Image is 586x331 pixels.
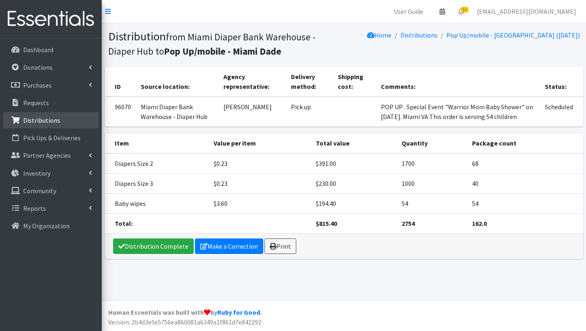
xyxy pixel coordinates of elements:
a: Reports [3,200,98,216]
a: Print [265,238,296,254]
a: Pick Ups & Deliveries [3,130,98,146]
strong: $815.40 [316,219,337,227]
a: My Organization [3,218,98,234]
th: Status: [540,67,583,97]
td: 68 [467,153,583,174]
th: Delivery method: [286,67,333,97]
td: 40 [467,174,583,194]
td: $391.00 [311,153,396,174]
td: $0.23 [209,174,311,194]
span: 11 [461,7,468,13]
a: 11 [452,3,470,20]
td: Miami Diaper Bank Warehouse - Diaper Hub [136,97,219,127]
td: 96070 [105,97,136,127]
td: Pick up [286,97,333,127]
strong: Human Essentials was built with by . [108,308,262,316]
th: Source location: [136,67,219,97]
a: Purchases [3,77,98,93]
td: [PERSON_NAME] [219,97,286,127]
td: 54 [467,194,583,214]
th: Agency representative: [219,67,286,97]
strong: 2754 [402,219,415,227]
small: from Miami Diaper Bank Warehouse - Diaper Hub to [108,31,315,57]
p: Pick Ups & Deliveries [23,134,81,142]
h1: Distribution [108,29,341,57]
th: Quantity [397,133,467,153]
th: Comments: [376,67,540,97]
p: Reports [23,204,46,212]
p: Community [23,187,56,195]
b: Pop Up/mobile - Miami Dade [164,45,281,57]
a: Home [367,31,391,39]
a: Ruby for Good [217,308,260,316]
a: Inventory [3,165,98,181]
p: Partner Agencies [23,151,71,159]
a: [EMAIL_ADDRESS][DOMAIN_NAME] [470,3,583,20]
th: Total value [311,133,396,153]
td: POP UP . Special Event "Warrior Mom Baby Shower" on [DATE]. Miami VA This order is serving 54 chi... [376,97,540,127]
th: ID [105,67,136,97]
th: Item [105,133,209,153]
strong: 162.0 [472,219,487,227]
a: Distribution Complete [113,238,194,254]
td: 54 [397,194,467,214]
p: My Organization [23,222,70,230]
th: Package count [467,133,583,153]
th: Shipping cost: [333,67,376,97]
a: Pop Up/mobile - [GEOGRAPHIC_DATA] ([DATE]) [446,31,580,39]
td: $0.23 [209,153,311,174]
a: Distributions [400,31,437,39]
p: Distributions [23,116,60,124]
td: $230.00 [311,174,396,194]
td: Scheduled [540,97,583,127]
p: Dashboard [23,46,53,54]
p: Purchases [23,81,52,89]
a: Make a Correction [195,238,263,254]
img: HumanEssentials [3,5,98,33]
a: Dashboard [3,42,98,58]
a: User Guide [387,3,430,20]
td: 1000 [397,174,467,194]
a: Donations [3,59,98,75]
p: Donations [23,63,52,71]
p: Inventory [23,169,50,177]
td: 1700 [397,153,467,174]
td: Diapers Size 3 [105,174,209,194]
a: Distributions [3,112,98,128]
a: Community [3,183,98,199]
a: Requests [3,95,98,111]
a: Partner Agencies [3,147,98,163]
strong: Total: [115,219,133,227]
th: Value per item [209,133,311,153]
td: $3.60 [209,194,311,214]
p: Requests [23,99,49,107]
td: Baby wipes [105,194,209,214]
td: $194.40 [311,194,396,214]
span: Version: 2b4d3e5e5756ea860081a6349a1f861d7e842292 [108,318,261,326]
td: Diapers Size 2 [105,153,209,174]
